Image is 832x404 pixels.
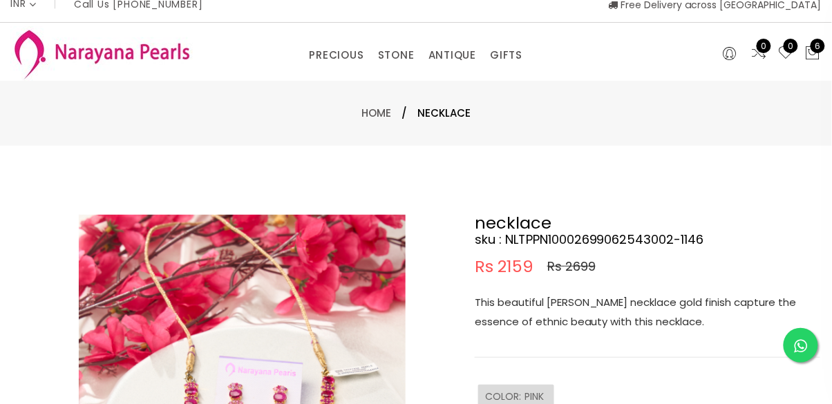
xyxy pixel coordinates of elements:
h2: necklace [475,215,820,231]
a: ANTIQUE [428,45,477,66]
span: PINK [524,389,547,403]
span: COLOR : [485,389,524,403]
a: 0 [751,45,768,63]
span: 6 [811,39,825,53]
a: STONE [378,45,415,66]
a: PRECIOUS [309,45,363,66]
h4: sku : NLTPPN10002699062543002-1146 [475,231,820,248]
span: / [401,105,407,122]
button: 6 [805,45,822,63]
p: This beautiful [PERSON_NAME] necklace gold finish capture the essence of ethnic beauty with this ... [475,293,820,331]
span: Rs 2699 [547,258,596,275]
span: 0 [784,39,798,53]
span: Rs 2159 [475,258,533,275]
a: Home [361,106,391,120]
a: 0 [778,45,795,63]
span: 0 [757,39,771,53]
span: necklace [417,105,471,122]
a: GIFTS [490,45,522,66]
